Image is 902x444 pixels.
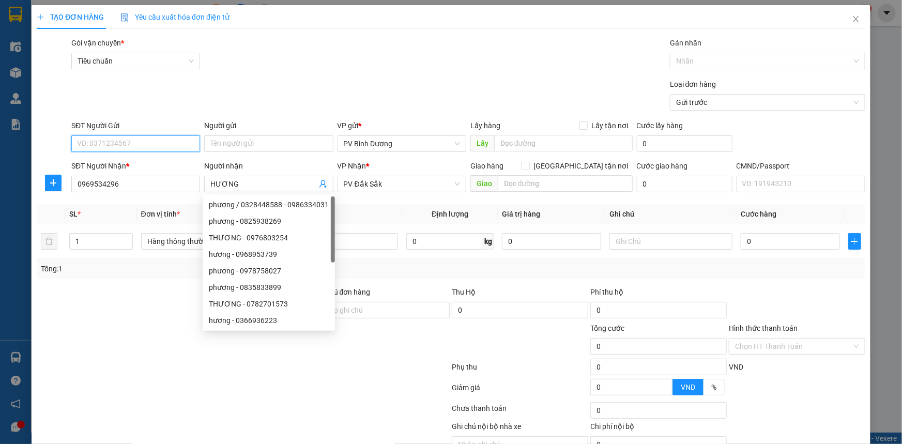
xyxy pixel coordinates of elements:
[711,383,716,391] span: %
[344,136,460,151] span: PV Bình Dương
[209,315,329,326] div: hương - 0366936223
[681,383,695,391] span: VND
[147,234,261,249] span: Hàng thông thường
[729,363,743,371] span: VND
[530,160,633,172] span: [GEOGRAPHIC_DATA] tận nơi
[452,421,588,436] div: Ghi chú nội bộ nhà xe
[209,249,329,260] div: hương - 0968953739
[37,13,104,21] span: TẠO ĐƠN HÀNG
[737,160,865,172] div: CMND/Passport
[729,324,798,332] label: Hình thức thanh toán
[203,296,335,312] div: THƯƠNG - 0782701573
[494,135,633,151] input: Dọc đường
[37,13,44,21] span: plus
[203,196,335,213] div: phương / 0328448588 - 0986334031
[637,162,688,170] label: Cước giao hàng
[451,382,590,400] div: Giảm giá
[209,232,329,243] div: THƯƠNG - 0976803254
[498,175,633,192] input: Dọc đường
[78,53,194,69] span: Tiêu chuẩn
[120,13,230,21] span: Yêu cầu xuất hóa đơn điện tử
[676,95,859,110] span: Gửi trước
[41,263,348,274] div: Tổng: 1
[209,298,329,310] div: THƯƠNG - 0782701573
[314,288,371,296] label: Ghi chú đơn hàng
[470,162,503,170] span: Giao hàng
[275,233,398,250] input: VD: Bàn, Ghế
[69,210,78,218] span: SL
[588,120,633,131] span: Lấy tận nơi
[637,135,732,152] input: Cước lấy hàng
[502,210,540,218] span: Giá trị hàng
[209,282,329,293] div: phương - 0835833899
[741,210,776,218] span: Cước hàng
[637,121,683,130] label: Cước lấy hàng
[203,213,335,229] div: phương - 0825938269
[204,120,333,131] div: Người gửi
[452,288,476,296] span: Thu Hộ
[209,199,329,210] div: phương / 0328448588 - 0986334031
[204,160,333,172] div: Người nhận
[203,312,335,329] div: hương - 0366936223
[209,216,329,227] div: phương - 0825938269
[605,204,737,224] th: Ghi chú
[848,233,861,250] button: plus
[203,246,335,263] div: hương - 0968953739
[141,210,180,218] span: Đơn vị tính
[852,15,860,23] span: close
[470,175,498,192] span: Giao
[590,421,727,436] div: Chi phí nội bộ
[502,233,601,250] input: 0
[314,302,450,318] input: Ghi chú đơn hàng
[609,233,732,250] input: Ghi Chú
[849,237,861,246] span: plus
[344,176,460,192] span: PV Đắk Sắk
[338,162,366,170] span: VP Nhận
[203,229,335,246] div: THƯƠNG - 0976803254
[590,324,624,332] span: Tổng cước
[842,5,870,34] button: Close
[338,120,466,131] div: VP gửi
[590,286,727,302] div: Phí thu hộ
[203,263,335,279] div: phương - 0978758027
[71,160,200,172] div: SĐT Người Nhận
[670,80,716,88] label: Loại đơn hàng
[45,179,61,187] span: plus
[120,13,129,22] img: icon
[483,233,494,250] span: kg
[71,39,124,47] span: Gói vận chuyển
[451,361,590,379] div: Phụ thu
[451,403,590,421] div: Chưa thanh toán
[470,135,494,151] span: Lấy
[41,233,57,250] button: delete
[203,279,335,296] div: phương - 0835833899
[71,120,200,131] div: SĐT Người Gửi
[432,210,468,218] span: Định lượng
[319,180,327,188] span: user-add
[209,265,329,277] div: phương - 0978758027
[45,175,62,191] button: plus
[470,121,500,130] span: Lấy hàng
[670,39,701,47] label: Gán nhãn
[637,176,732,192] input: Cước giao hàng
